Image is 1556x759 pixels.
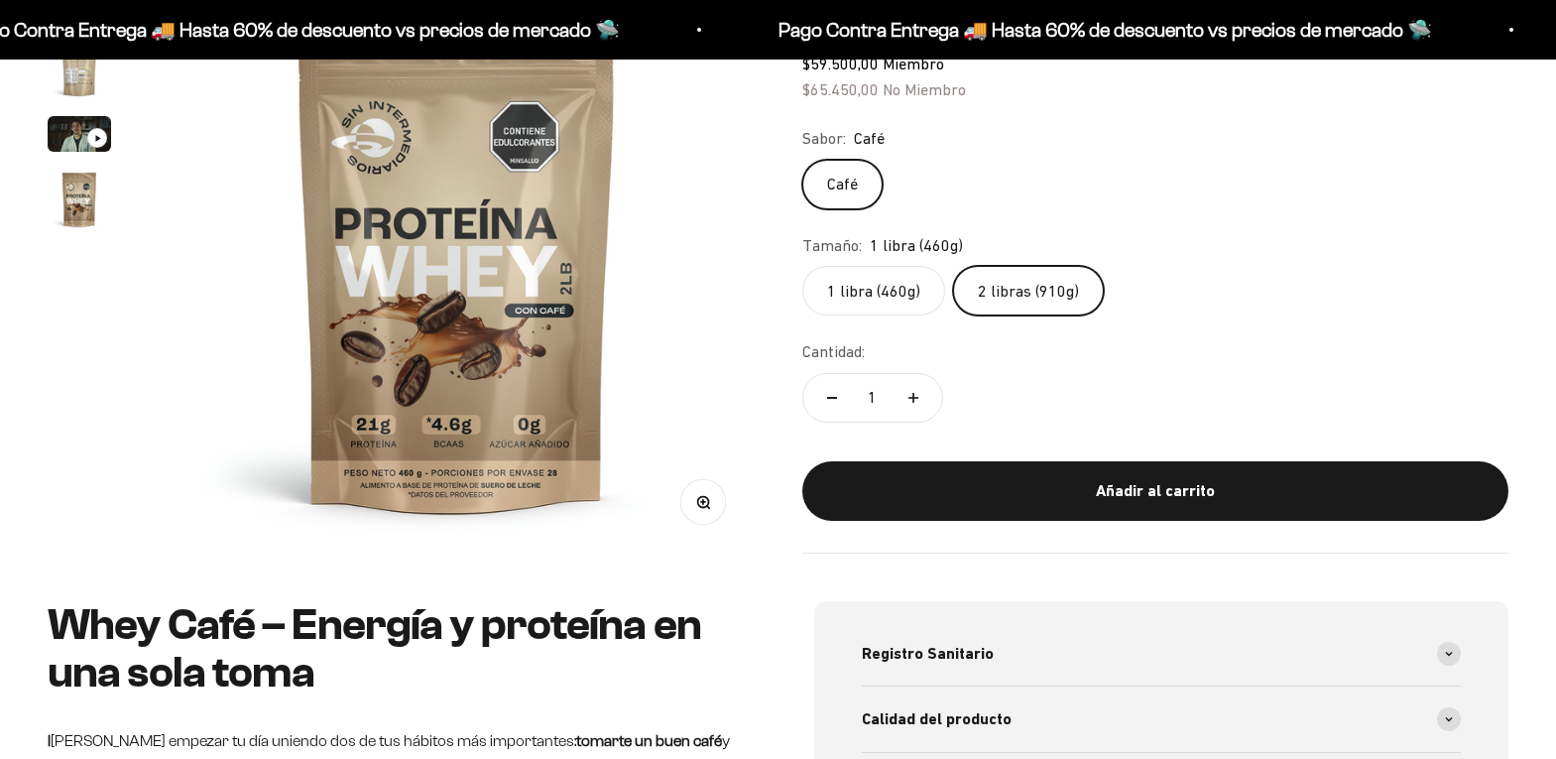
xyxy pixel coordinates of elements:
button: Reducir cantidad [803,374,861,422]
strong: tomarte un buen café [576,732,722,749]
img: Proteína Whey -Café [48,37,111,100]
summary: Calidad del producto [862,687,1462,752]
h2: Whey Café – Energía y proteína en una sola toma [48,601,743,697]
button: Ir al artículo 3 [48,116,111,158]
span: 1 libra (460g) [870,233,963,259]
p: Pago Contra Entrega 🚚 Hasta 60% de descuento vs precios de mercado 🛸 [778,14,1432,46]
span: $59.500,00 [802,55,879,72]
img: Proteína Whey -Café [48,168,111,231]
summary: Registro Sanitario [862,621,1462,687]
span: Registro Sanitario [862,641,994,667]
span: Café [854,126,885,152]
span: Miembro [883,55,944,72]
button: Aumentar cantidad [885,374,942,422]
button: Ir al artículo 4 [48,168,111,237]
button: Añadir al carrito [802,461,1509,521]
button: Ir al artículo 2 [48,37,111,106]
span: No Miembro [883,80,966,98]
legend: Sabor: [802,126,846,152]
span: $65.450,00 [802,80,879,98]
div: Añadir al carrito [842,478,1470,504]
span: Calidad del producto [862,706,1012,732]
legend: Tamaño: [802,233,862,259]
label: Cantidad: [802,340,865,366]
strong: I [48,732,51,749]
